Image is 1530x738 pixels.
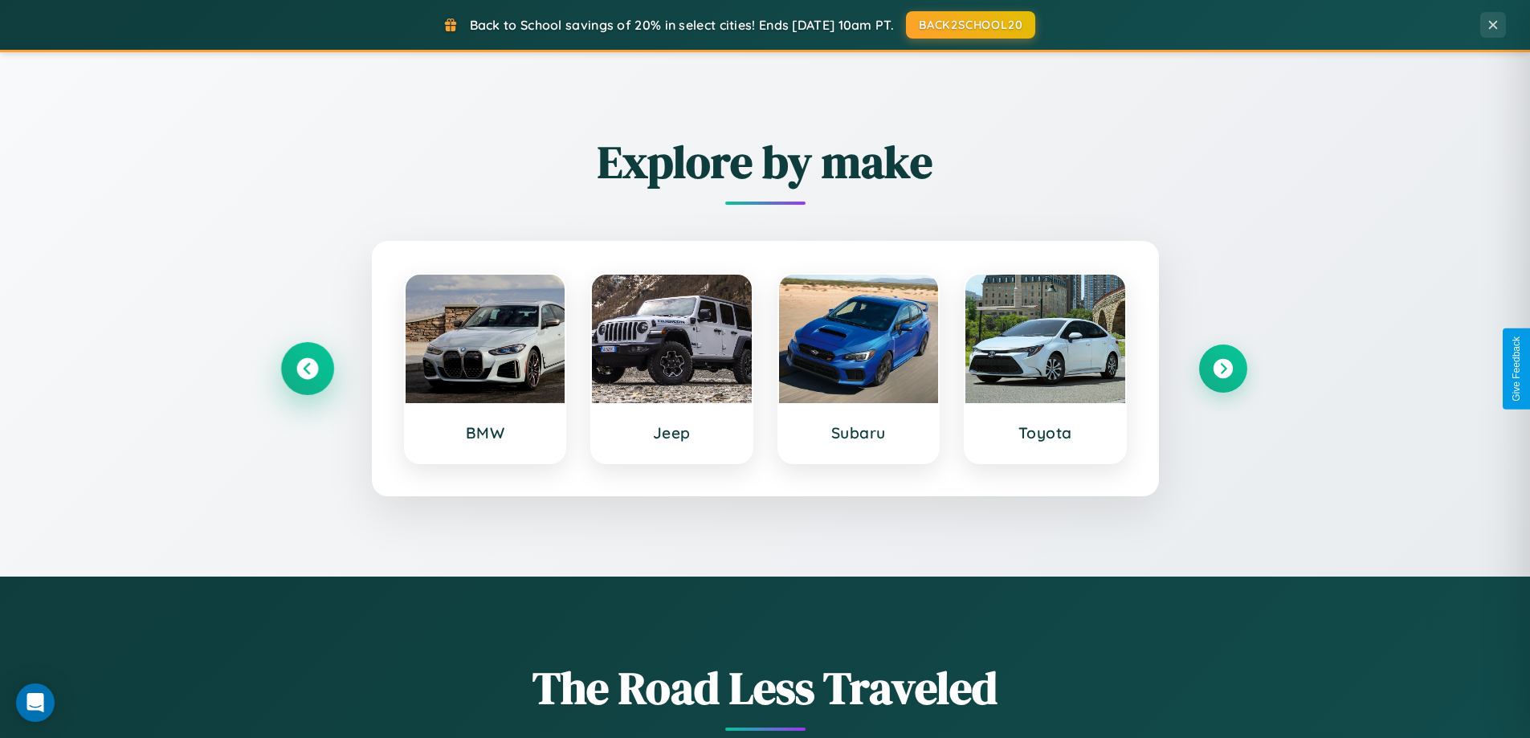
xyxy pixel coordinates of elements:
h3: Subaru [795,423,923,442]
h3: Jeep [608,423,736,442]
h2: Explore by make [284,131,1247,193]
button: BACK2SCHOOL20 [906,11,1035,39]
div: Open Intercom Messenger [16,683,55,722]
h3: BMW [422,423,549,442]
h1: The Road Less Traveled [284,657,1247,719]
div: Give Feedback [1511,336,1522,402]
span: Back to School savings of 20% in select cities! Ends [DATE] 10am PT. [470,17,894,33]
h3: Toyota [981,423,1109,442]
